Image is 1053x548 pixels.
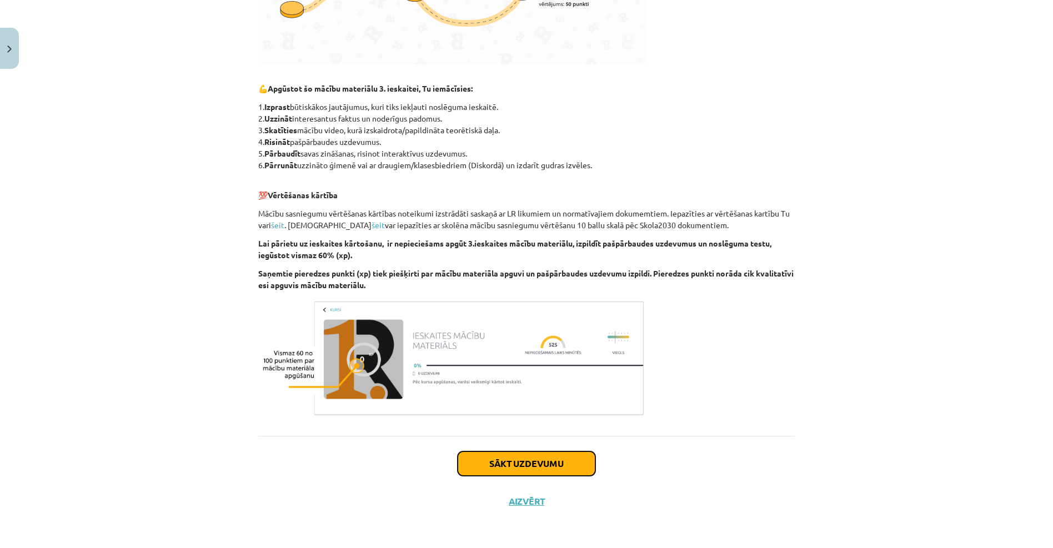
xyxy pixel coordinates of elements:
b: Pārbaudīt [264,148,300,158]
a: šeit [271,220,284,230]
b: Pārrunāt [264,160,297,170]
b: Uzzināt [264,113,292,123]
button: Aizvērt [505,496,548,507]
b: Apgūstot šo mācību materiālu 3. ieskaitei, Tu iemācīsies: [268,83,473,93]
b: Izprast [264,102,290,112]
p: Mācību sasniegumu vērtēšanas kārtības noteikumi izstrādāti saskaņā ar LR likumiem un normatīvajie... [258,208,795,231]
p: 💯 [258,178,795,201]
b: Lai pārietu uz ieskaites kārtošanu, ir nepieciešams apgūt 3.ieskaites mācību materiālu, izpildīt ... [258,238,771,260]
img: icon-close-lesson-0947bae3869378f0d4975bcd49f059093ad1ed9edebbc8119c70593378902aed.svg [7,46,12,53]
b: Saņemtie pieredzes punkti (xp) tiek piešķirti par mācību materiāla apguvi un pašpārbaudes uzdevum... [258,268,794,290]
button: Sākt uzdevumu [458,451,595,476]
b: Skatīties [264,125,297,135]
a: šeit [372,220,385,230]
b: Risināt [264,137,290,147]
p: 1. būtiskākos jautājumus, kuri tiks iekļauti noslēguma ieskaitē. 2. interesantus faktus un noderī... [258,101,795,171]
p: 💪 [258,83,795,94]
b: Vērtēšanas kārtība [268,190,338,200]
